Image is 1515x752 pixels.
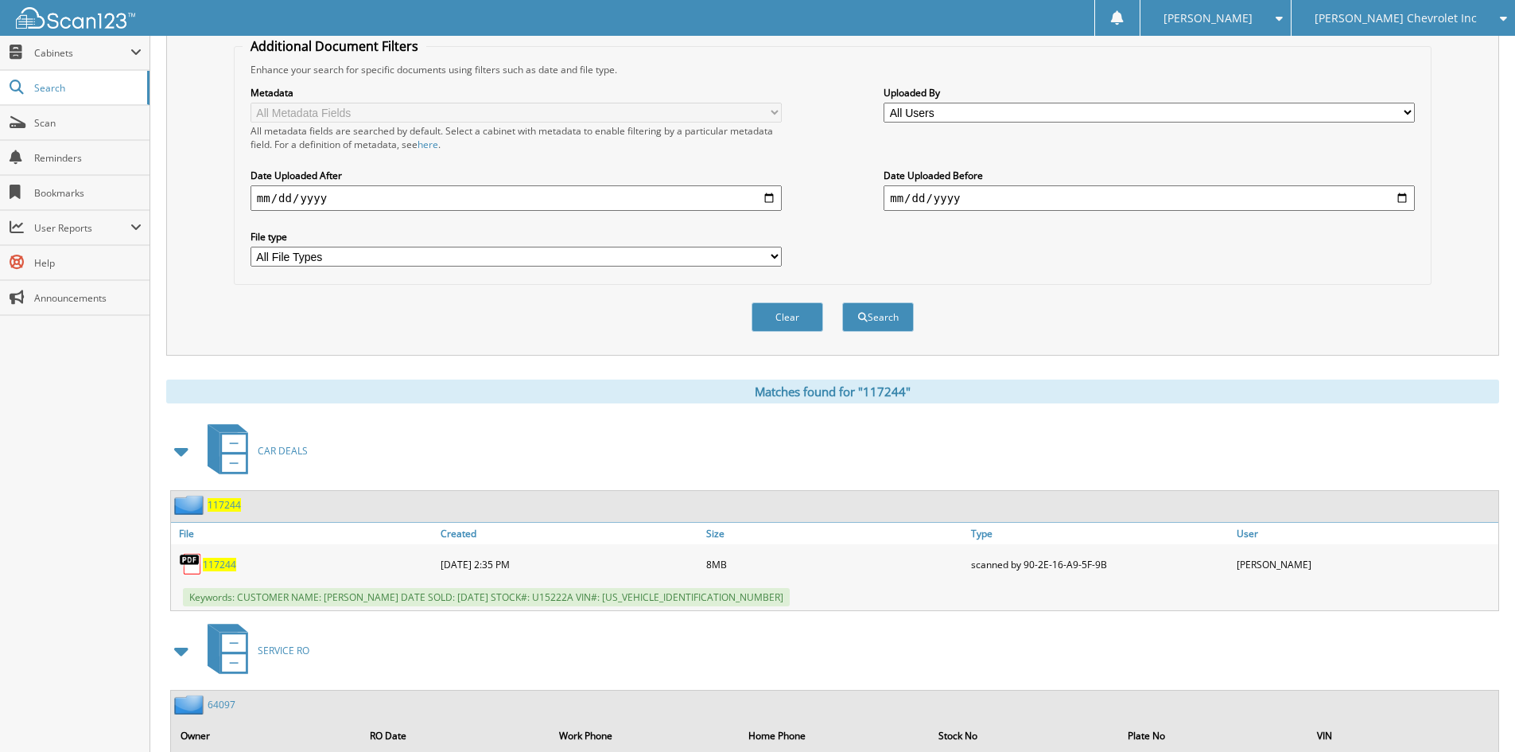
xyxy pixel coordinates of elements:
th: Plate No [1120,719,1307,752]
a: 64097 [208,698,235,711]
input: start [251,185,782,211]
th: Owner [173,719,360,752]
a: CAR DEALS [198,419,308,482]
div: [PERSON_NAME] [1233,548,1498,580]
span: Keywords: CUSTOMER NAME: [PERSON_NAME] DATE SOLD: [DATE] STOCK#: U15222A VIN#: [US_VEHICLE_IDENTI... [183,588,790,606]
div: Matches found for "117244" [166,380,1499,403]
label: Date Uploaded After [251,169,782,182]
span: CAR DEALS [258,444,308,458]
span: Search [34,81,139,95]
th: VIN [1309,719,1497,752]
div: Enhance your search for specific documents using filters such as date and file type. [243,63,1423,76]
div: All metadata fields are searched by default. Select a cabinet with metadata to enable filtering b... [251,124,782,151]
th: Home Phone [740,719,928,752]
span: Cabinets [34,46,130,60]
a: 117244 [208,498,241,512]
div: scanned by 90-2E-16-A9-5F-9B [967,548,1233,580]
legend: Additional Document Filters [243,37,426,55]
img: PDF.png [179,552,203,576]
a: here [418,138,438,151]
a: Size [702,523,968,544]
span: Scan [34,116,142,130]
div: 8MB [702,548,968,580]
th: RO Date [362,719,550,752]
span: Reminders [34,151,142,165]
th: Stock No [930,719,1118,752]
a: SERVICE RO [198,619,309,682]
iframe: Chat Widget [1435,676,1515,752]
span: Announcements [34,291,142,305]
label: Uploaded By [884,86,1415,99]
a: File [171,523,437,544]
span: Bookmarks [34,186,142,200]
button: Clear [752,302,823,332]
button: Search [842,302,914,332]
a: 117244 [203,558,236,571]
a: Type [967,523,1233,544]
span: User Reports [34,221,130,235]
a: Created [437,523,702,544]
span: [PERSON_NAME] Chevrolet Inc [1315,14,1477,23]
img: scan123-logo-white.svg [16,7,135,29]
div: [DATE] 2:35 PM [437,548,702,580]
th: Work Phone [551,719,739,752]
span: SERVICE RO [258,644,309,657]
span: [PERSON_NAME] [1163,14,1253,23]
img: folder2.png [174,495,208,515]
a: User [1233,523,1498,544]
img: folder2.png [174,695,208,715]
input: end [884,185,1415,211]
span: Help [34,256,142,270]
label: File type [251,230,782,244]
label: Date Uploaded Before [884,169,1415,182]
label: Metadata [251,86,782,99]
